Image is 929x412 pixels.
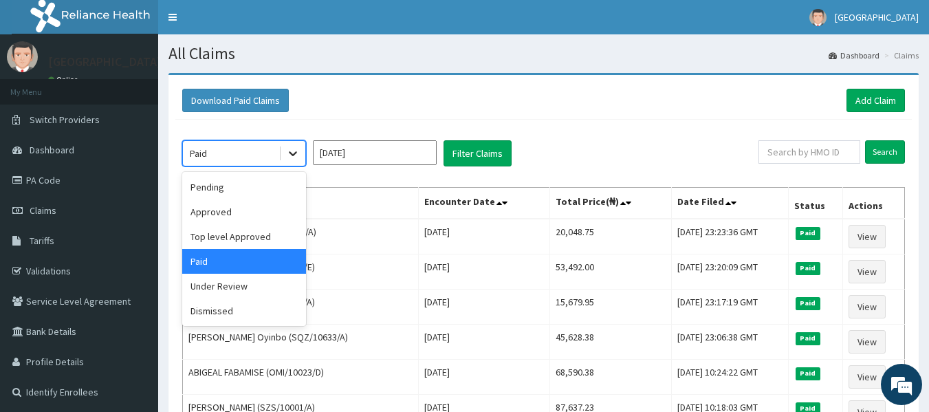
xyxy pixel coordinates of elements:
[182,274,306,299] div: Under Review
[835,11,919,23] span: [GEOGRAPHIC_DATA]
[182,299,306,323] div: Dismissed
[30,113,100,126] span: Switch Providers
[48,56,162,68] p: [GEOGRAPHIC_DATA]
[849,260,886,283] a: View
[788,188,842,219] th: Status
[549,290,671,325] td: 15,679.95
[182,199,306,224] div: Approved
[30,144,74,156] span: Dashboard
[444,140,512,166] button: Filter Claims
[7,41,38,72] img: User Image
[168,45,919,63] h1: All Claims
[549,360,671,395] td: 68,590.38
[671,360,788,395] td: [DATE] 10:24:22 GMT
[419,254,550,290] td: [DATE]
[829,50,879,61] a: Dashboard
[30,235,54,247] span: Tariffs
[313,140,437,165] input: Select Month and Year
[549,219,671,254] td: 20,048.75
[182,224,306,249] div: Top level Approved
[796,332,820,345] span: Paid
[183,325,419,360] td: [PERSON_NAME] Oyinbo (SQZ/10633/A)
[671,254,788,290] td: [DATE] 23:20:09 GMT
[849,295,886,318] a: View
[865,140,905,164] input: Search
[849,330,886,354] a: View
[183,360,419,395] td: ABIGEAL FABAMISE (OMI/10023/D)
[809,9,827,26] img: User Image
[671,325,788,360] td: [DATE] 23:06:38 GMT
[881,50,919,61] li: Claims
[796,367,820,380] span: Paid
[419,290,550,325] td: [DATE]
[549,325,671,360] td: 45,628.38
[549,254,671,290] td: 53,492.00
[419,360,550,395] td: [DATE]
[30,204,56,217] span: Claims
[182,175,306,199] div: Pending
[796,297,820,310] span: Paid
[671,188,788,219] th: Date Filed
[419,188,550,219] th: Encounter Date
[849,225,886,248] a: View
[842,188,904,219] th: Actions
[190,147,207,160] div: Paid
[671,219,788,254] td: [DATE] 23:23:36 GMT
[182,89,289,112] button: Download Paid Claims
[796,262,820,274] span: Paid
[419,325,550,360] td: [DATE]
[849,365,886,389] a: View
[796,227,820,239] span: Paid
[671,290,788,325] td: [DATE] 23:17:19 GMT
[846,89,905,112] a: Add Claim
[182,249,306,274] div: Paid
[419,219,550,254] td: [DATE]
[549,188,671,219] th: Total Price(₦)
[758,140,860,164] input: Search by HMO ID
[48,75,81,85] a: Online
